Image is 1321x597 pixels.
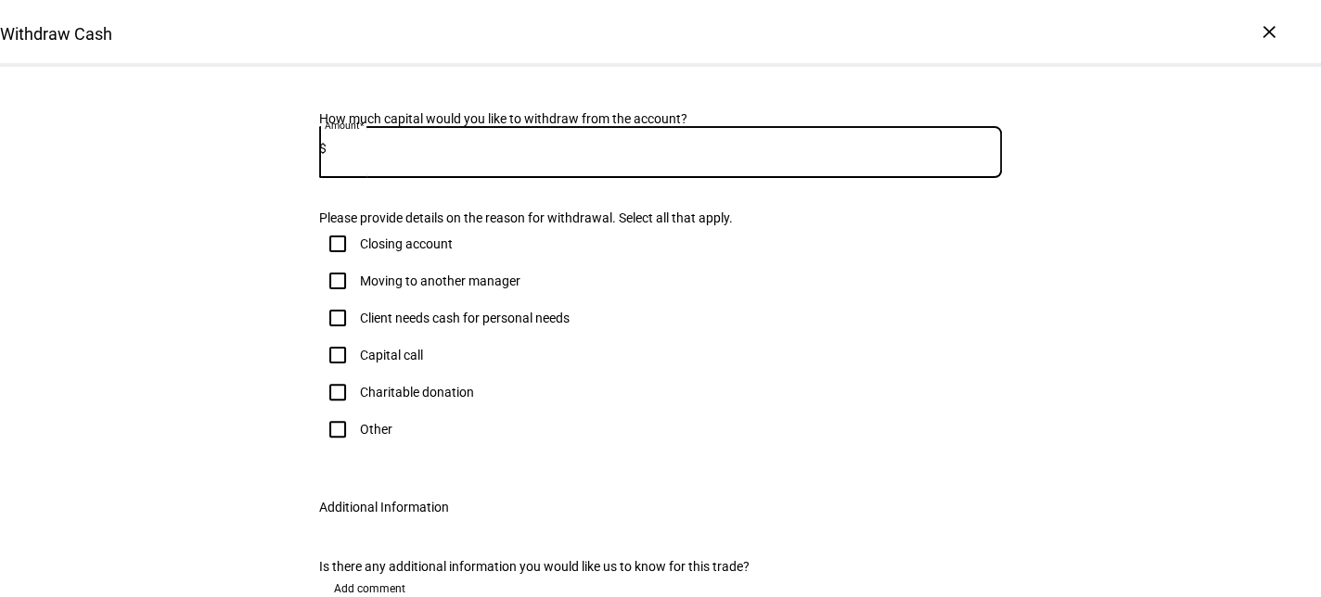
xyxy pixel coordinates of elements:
div: Closing account [360,236,453,251]
div: How much capital would you like to withdraw from the account? [319,111,1002,126]
div: Other [360,422,392,437]
div: Additional Information [319,500,449,514]
mat-label: Amount* [325,120,364,131]
span: $ [319,141,327,156]
div: Moving to another manager [360,273,520,288]
div: Capital call [360,348,423,362]
div: × [1254,17,1284,46]
div: Is there any additional information you would like us to know for this trade? [319,559,1002,574]
div: Please provide details on the reason for withdrawal. Select all that apply. [319,210,1002,225]
div: Client needs cash for personal needs [360,311,570,325]
div: Charitable donation [360,385,474,400]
